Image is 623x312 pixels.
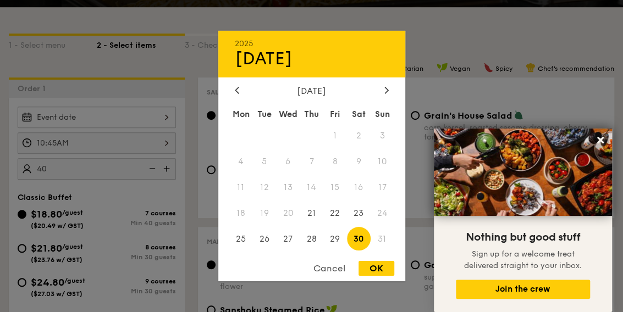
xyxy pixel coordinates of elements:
span: Nothing but good stuff [466,231,580,244]
div: [DATE] [235,86,389,96]
span: 23 [347,201,371,225]
span: 25 [229,227,253,250]
span: 22 [323,201,347,225]
span: 4 [229,150,253,174]
span: 3 [371,124,394,148]
span: 18 [229,201,253,225]
div: Fri [323,104,347,124]
span: 8 [323,150,347,174]
button: Close [592,131,609,149]
div: Mon [229,104,253,124]
span: 2 [347,124,371,148]
span: 24 [371,201,394,225]
div: OK [359,261,394,276]
span: 21 [300,201,323,225]
span: 12 [252,176,276,199]
button: Join the crew [456,280,590,299]
div: Sun [371,104,394,124]
span: 30 [347,227,371,250]
span: 15 [323,176,347,199]
img: DSC07876-Edit02-Large.jpeg [434,129,612,216]
div: Cancel [302,261,356,276]
span: 29 [323,227,347,250]
span: 26 [252,227,276,250]
span: 5 [252,150,276,174]
div: Wed [276,104,300,124]
span: 13 [276,176,300,199]
span: 31 [371,227,394,250]
span: 7 [300,150,323,174]
div: [DATE] [235,48,389,69]
span: 11 [229,176,253,199]
span: 10 [371,150,394,174]
span: 28 [300,227,323,250]
span: 20 [276,201,300,225]
div: Thu [300,104,323,124]
span: 19 [252,201,276,225]
div: Sat [347,104,371,124]
span: 6 [276,150,300,174]
span: 9 [347,150,371,174]
span: 16 [347,176,371,199]
span: 14 [300,176,323,199]
div: Tue [252,104,276,124]
span: 17 [371,176,394,199]
span: 1 [323,124,347,148]
span: Sign up for a welcome treat delivered straight to your inbox. [464,249,582,270]
div: 2025 [235,39,389,48]
span: 27 [276,227,300,250]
